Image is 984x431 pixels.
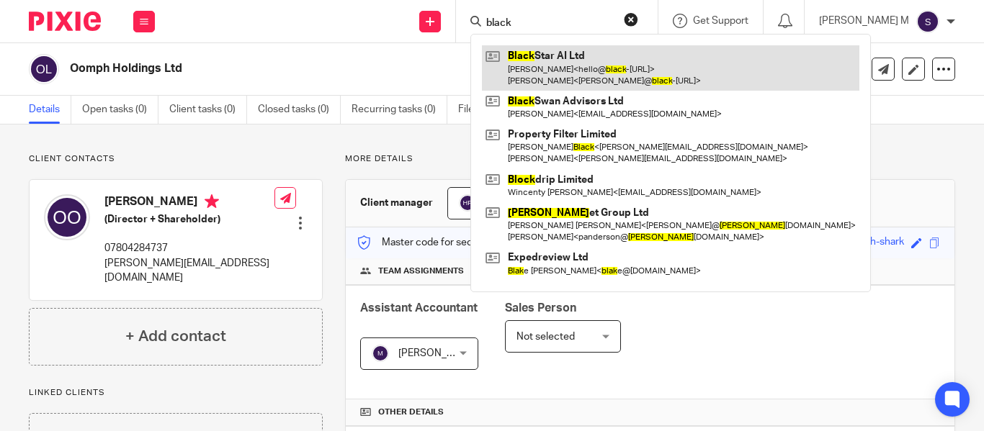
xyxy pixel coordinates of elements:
[378,407,444,418] span: Other details
[82,96,158,124] a: Open tasks (0)
[352,96,447,124] a: Recurring tasks (0)
[104,256,274,286] p: [PERSON_NAME][EMAIL_ADDRESS][DOMAIN_NAME]
[104,241,274,255] p: 07804284737
[516,332,575,342] span: Not selected
[357,235,605,250] p: Master code for secure communications and files
[29,153,323,165] p: Client contacts
[485,17,614,30] input: Search
[345,153,955,165] p: More details
[29,12,101,31] img: Pixie
[372,345,389,362] img: svg%3E
[125,325,226,348] h4: + Add contact
[44,194,90,240] img: svg%3E
[360,196,433,210] h3: Client manager
[398,348,478,358] span: [PERSON_NAME]
[29,387,323,399] p: Linked clients
[205,194,219,209] i: Primary
[378,266,464,277] span: Team assignments
[916,10,939,33] img: svg%3E
[458,96,491,124] a: Files
[505,302,576,314] span: Sales Person
[693,16,748,26] span: Get Support
[29,54,59,84] img: svg%3E
[169,96,247,124] a: Client tasks (0)
[459,194,476,212] img: svg%3E
[755,235,904,251] div: superior-lime-houndstooth-shark
[360,302,478,314] span: Assistant Accountant
[624,12,638,27] button: Clear
[29,96,71,124] a: Details
[258,96,341,124] a: Closed tasks (0)
[104,212,274,227] h5: (Director + Shareholder)
[70,61,622,76] h2: Oomph Holdings Ltd
[819,14,909,28] p: [PERSON_NAME] M
[104,194,274,212] h4: [PERSON_NAME]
